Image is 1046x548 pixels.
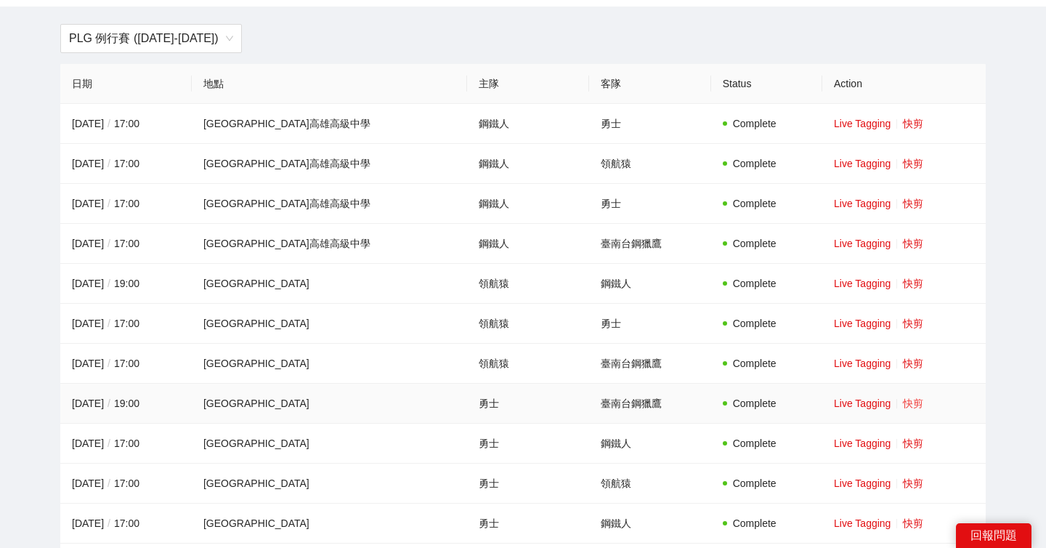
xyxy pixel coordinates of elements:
span: / [104,118,114,129]
td: 勇士 [467,384,589,424]
a: 快剪 [903,438,923,449]
a: 快剪 [903,278,923,289]
a: 快剪 [903,358,923,369]
a: 快剪 [903,238,923,249]
td: 勇士 [589,304,711,344]
td: 勇士 [467,424,589,464]
span: / [104,278,114,289]
td: 鋼鐵人 [589,264,711,304]
td: [GEOGRAPHIC_DATA]高雄高級中學 [192,144,467,184]
div: 回報問題 [956,523,1031,548]
th: 日期 [60,64,192,104]
td: 領航猿 [467,264,589,304]
span: Complete [733,438,777,449]
td: [GEOGRAPHIC_DATA]高雄高級中學 [192,104,467,144]
span: Complete [733,198,777,209]
td: [DATE] 19:00 [60,384,192,424]
span: Complete [733,358,777,369]
td: [GEOGRAPHIC_DATA] [192,464,467,504]
td: 鋼鐵人 [467,144,589,184]
span: Complete [733,238,777,249]
a: Live Tagging [834,517,891,529]
td: [DATE] 17:00 [60,144,192,184]
th: 地點 [192,64,467,104]
a: 快剪 [903,198,923,209]
span: Complete [733,398,777,409]
span: / [104,517,114,529]
a: Live Tagging [834,398,891,409]
span: Complete [733,318,777,329]
span: Complete [733,517,777,529]
td: 領航猿 [589,464,711,504]
td: 勇士 [467,504,589,544]
td: [DATE] 17:00 [60,224,192,264]
td: 臺南台鋼獵鷹 [589,224,711,264]
td: 領航猿 [467,304,589,344]
span: Complete [733,118,777,129]
th: 客隊 [589,64,711,104]
a: 快剪 [903,398,923,409]
td: [GEOGRAPHIC_DATA] [192,504,467,544]
td: 臺南台鋼獵鷹 [589,384,711,424]
span: / [104,478,114,489]
a: 快剪 [903,118,923,129]
td: [GEOGRAPHIC_DATA] [192,344,467,384]
td: [DATE] 17:00 [60,464,192,504]
span: PLG 例行賽 (2024-2025) [69,25,233,52]
a: Live Tagging [834,158,891,169]
span: / [104,158,114,169]
a: Live Tagging [834,278,891,289]
span: / [104,318,114,329]
td: 鋼鐵人 [467,224,589,264]
td: [DATE] 19:00 [60,264,192,304]
td: [GEOGRAPHIC_DATA] [192,384,467,424]
td: 鋼鐵人 [467,104,589,144]
td: 勇士 [467,464,589,504]
span: / [104,198,114,209]
td: 領航猿 [589,144,711,184]
td: 鋼鐵人 [589,504,711,544]
a: Live Tagging [834,438,891,449]
td: [DATE] 17:00 [60,104,192,144]
td: [GEOGRAPHIC_DATA] [192,264,467,304]
a: 快剪 [903,158,923,169]
td: 鋼鐵人 [467,184,589,224]
td: [DATE] 17:00 [60,344,192,384]
span: / [104,358,114,369]
a: Live Tagging [834,118,891,129]
td: 領航猿 [467,344,589,384]
td: [DATE] 17:00 [60,504,192,544]
a: Live Tagging [834,238,891,249]
span: Complete [733,278,777,289]
a: Live Tagging [834,358,891,369]
td: [DATE] 17:00 [60,184,192,224]
span: / [104,238,114,249]
td: [GEOGRAPHIC_DATA] [192,424,467,464]
a: 快剪 [903,517,923,529]
td: [GEOGRAPHIC_DATA]高雄高級中學 [192,184,467,224]
span: / [104,438,114,449]
td: 臺南台鋼獵鷹 [589,344,711,384]
a: Live Tagging [834,478,891,489]
th: Status [711,64,822,104]
span: / [104,398,114,409]
td: [DATE] 17:00 [60,304,192,344]
td: 勇士 [589,184,711,224]
a: Live Tagging [834,318,891,329]
td: [DATE] 17:00 [60,424,192,464]
a: 快剪 [903,318,923,329]
th: Action [822,64,986,104]
span: Complete [733,158,777,169]
td: 鋼鐵人 [589,424,711,464]
a: Live Tagging [834,198,891,209]
th: 主隊 [467,64,589,104]
a: 快剪 [903,478,923,489]
span: Complete [733,478,777,489]
td: [GEOGRAPHIC_DATA]高雄高級中學 [192,224,467,264]
td: 勇士 [589,104,711,144]
td: [GEOGRAPHIC_DATA] [192,304,467,344]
